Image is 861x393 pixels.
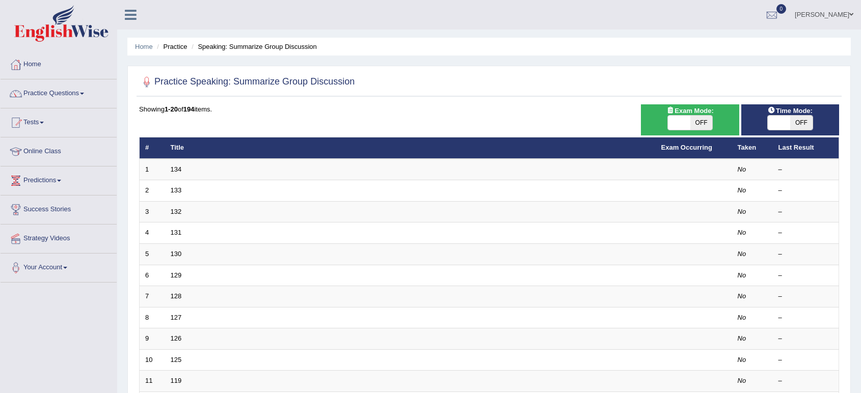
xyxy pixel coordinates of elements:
td: 6 [140,265,165,286]
span: 0 [776,4,787,14]
a: 129 [171,271,182,279]
td: 2 [140,180,165,202]
div: – [778,292,833,301]
a: Home [135,43,153,50]
a: 134 [171,165,182,173]
div: – [778,186,833,195]
div: – [778,228,833,238]
a: 133 [171,186,182,194]
em: No [738,250,746,258]
span: Time Mode: [764,105,817,116]
a: Predictions [1,166,117,192]
em: No [738,292,746,300]
a: 130 [171,250,182,258]
div: – [778,165,833,175]
div: Show exams occurring in exams [641,104,739,135]
span: Exam Mode: [662,105,717,116]
li: Practice [154,42,187,51]
em: No [738,314,746,321]
a: Strategy Videos [1,224,117,250]
a: Practice Questions [1,79,117,105]
th: Taken [732,137,773,159]
th: Title [165,137,656,159]
a: 125 [171,356,182,363]
span: OFF [690,116,713,130]
a: Exam Occurring [661,144,712,151]
div: – [778,313,833,323]
th: # [140,137,165,159]
div: – [778,334,833,344]
td: 10 [140,349,165,371]
em: No [738,271,746,279]
a: 127 [171,314,182,321]
td: 4 [140,222,165,244]
a: 132 [171,208,182,215]
td: 3 [140,201,165,222]
a: Success Stories [1,195,117,221]
a: Home [1,50,117,76]
div: – [778,207,833,217]
em: No [738,334,746,342]
em: No [738,208,746,215]
td: 7 [140,286,165,307]
div: – [778,355,833,365]
a: Tests [1,108,117,134]
em: No [738,229,746,236]
a: 131 [171,229,182,236]
a: 128 [171,292,182,300]
a: Online Class [1,137,117,163]
div: – [778,271,833,280]
em: No [738,186,746,194]
td: 9 [140,328,165,350]
em: No [738,377,746,384]
span: OFF [790,116,813,130]
td: 11 [140,371,165,392]
li: Speaking: Summarize Group Discussion [189,42,317,51]
a: 126 [171,334,182,342]
td: 8 [140,307,165,328]
a: Your Account [1,254,117,279]
td: 1 [140,159,165,180]
h2: Practice Speaking: Summarize Group Discussion [139,74,355,90]
em: No [738,356,746,363]
b: 1-20 [165,105,178,113]
div: Showing of items. [139,104,839,114]
b: 194 [183,105,195,113]
div: – [778,376,833,386]
div: – [778,249,833,259]
td: 5 [140,244,165,265]
th: Last Result [773,137,839,159]
a: 119 [171,377,182,384]
em: No [738,165,746,173]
